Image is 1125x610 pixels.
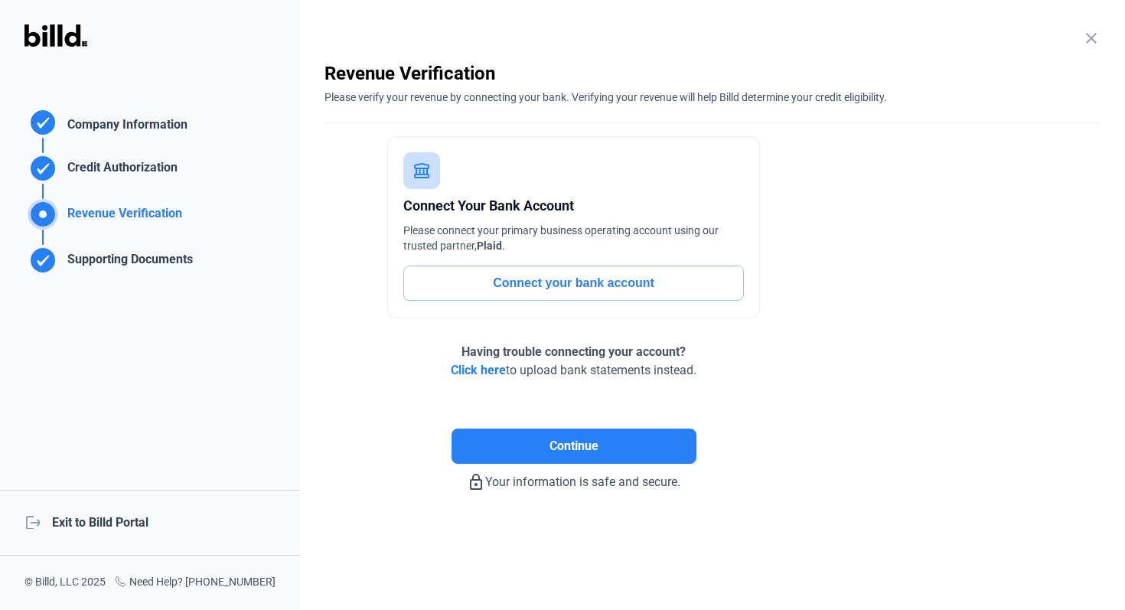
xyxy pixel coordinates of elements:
span: Plaid [477,240,502,252]
img: Billd Logo [24,24,87,47]
button: Connect your bank account [403,266,744,301]
div: Please verify your revenue by connecting your bank. Verifying your revenue will help Billd determ... [324,86,1101,105]
span: Click here [451,363,506,377]
div: © Billd, LLC 2025 [24,574,106,592]
button: Continue [452,429,696,464]
span: Having trouble connecting your account? [461,344,686,359]
div: to upload bank statements instead. [451,343,696,380]
mat-icon: close [1082,29,1101,47]
div: Company Information [61,116,187,138]
mat-icon: logout [24,514,40,529]
div: Need Help? [PHONE_NUMBER] [114,574,276,592]
div: Credit Authorization [61,158,178,184]
div: Revenue Verification [324,61,1101,86]
div: Revenue Verification [61,204,182,230]
mat-icon: lock_outline [467,473,485,491]
div: Your information is safe and secure. [324,464,823,491]
div: Connect Your Bank Account [403,195,744,217]
div: Please connect your primary business operating account using our trusted partner, . [403,223,744,253]
span: Continue [549,437,598,455]
div: Supporting Documents [61,250,193,276]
